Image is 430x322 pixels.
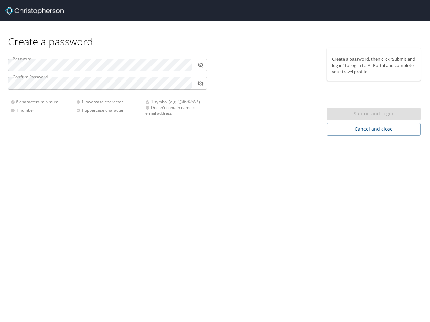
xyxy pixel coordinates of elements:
div: 1 lowercase character [76,99,142,105]
button: toggle password visibility [195,78,206,89]
div: 1 number [11,107,76,113]
button: Cancel and close [327,123,421,136]
img: Christopherson_logo_rev.png [5,7,64,15]
span: Cancel and close [332,125,415,133]
div: 8 characters minimum [11,99,76,105]
div: 1 uppercase character [76,107,142,113]
button: toggle password visibility [195,60,206,70]
div: 1 symbol (e.g. !@#$%^&*) [145,99,203,105]
p: Create a password, then click “Submit and log in” to log in to AirPortal and complete your travel... [332,56,415,75]
div: Doesn't contain name or email address [145,105,203,116]
div: Create a password [8,21,422,48]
